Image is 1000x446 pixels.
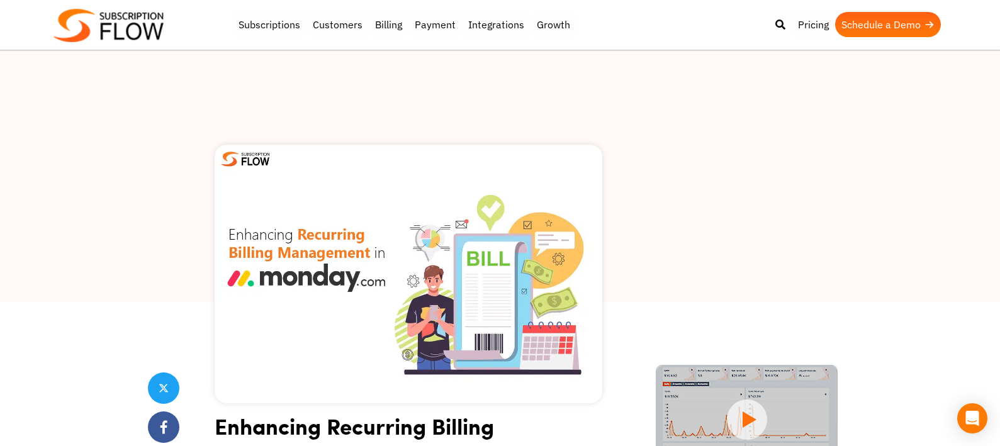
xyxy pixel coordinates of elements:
[232,12,306,37] a: Subscriptions
[531,12,576,37] a: Growth
[835,12,941,37] a: Schedule a Demo
[957,403,987,433] div: Open Intercom Messenger
[462,12,531,37] a: Integrations
[53,9,164,42] img: Subscriptionflow
[306,12,369,37] a: Customers
[215,145,602,403] img: Recurring Billing Management in Monday.Com
[792,12,835,37] a: Pricing
[369,12,408,37] a: Billing
[408,12,462,37] a: Payment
